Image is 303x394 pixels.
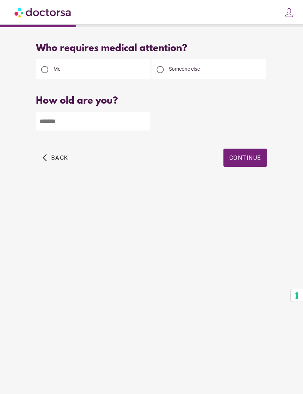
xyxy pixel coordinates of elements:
[15,4,72,20] img: Doctorsa.com
[40,149,71,167] button: arrow_back_ios Back
[36,43,267,54] div: Who requires medical attention?
[229,154,261,161] span: Continue
[53,66,60,72] span: Me
[223,149,267,167] button: Continue
[284,8,294,18] img: icons8-customer-100.png
[291,289,303,302] button: Your consent preferences for tracking technologies
[169,66,200,72] span: Someone else
[36,96,267,107] div: How old are you?
[51,154,68,161] span: Back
